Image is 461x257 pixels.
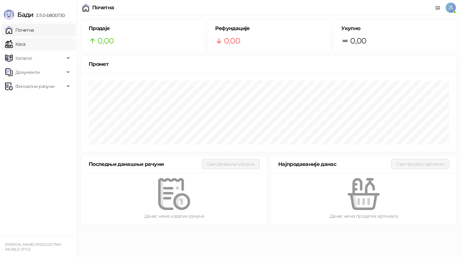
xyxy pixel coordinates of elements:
[5,24,34,36] a: Почетна
[433,3,443,13] a: Документација
[224,35,240,47] span: 0,00
[202,159,260,169] button: Сви данашњи рачуни
[33,12,65,18] span: 3.11.0-b80b730
[278,160,391,168] div: Најпродаваније данас
[89,160,202,168] div: Последњи данашњи рачуни
[15,80,54,93] span: Фискални рачуни
[91,213,257,220] div: Данас нема издатих рачуна
[89,25,197,32] h5: Продаје
[350,35,366,47] span: 0,00
[341,25,449,32] h5: Укупно
[215,25,323,32] h5: Рефундације
[98,35,114,47] span: 0,00
[17,11,33,19] span: Бади
[89,60,449,68] div: Промет
[4,10,14,20] img: Logo
[281,213,447,220] div: Данас нема продатих артикала
[15,52,33,65] span: Каталог
[5,38,25,51] a: Каса
[92,5,114,10] div: Почетна
[5,242,61,252] small: [PERSON_NAME] PREDUZETNIK MOBILE STYLE
[391,159,449,169] button: Сви продати артикли
[446,3,456,13] span: JŠ
[15,66,40,79] span: Документи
